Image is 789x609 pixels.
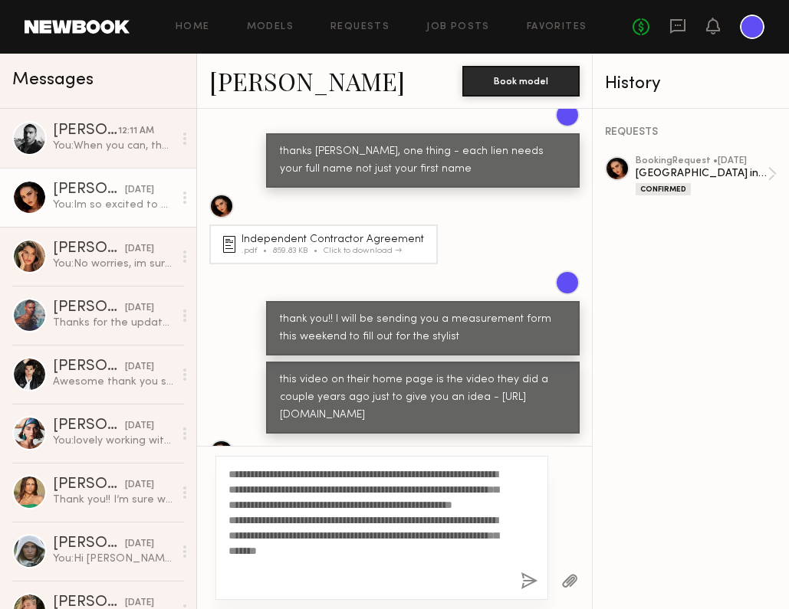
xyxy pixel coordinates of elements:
[280,372,566,424] div: this video on their home page is the video they did a couple years ago just to give you an idea -...
[53,493,173,507] div: Thank you!! I’m sure we’ll shoot soon 😄
[53,300,125,316] div: [PERSON_NAME]
[53,418,125,434] div: [PERSON_NAME]
[605,127,777,138] div: REQUESTS
[53,139,173,153] div: You: When you can, the stylist is requesting that the talent also fill out this measurement form:...
[273,247,324,255] div: 859.83 KB
[53,241,125,257] div: [PERSON_NAME]
[125,242,154,257] div: [DATE]
[118,124,154,139] div: 12:11 AM
[53,552,173,566] div: You: Hi [PERSON_NAME], would love to shoot with you if you're available! Wasn't sure if you decli...
[53,375,173,389] div: Awesome thank you sounds great
[280,311,566,346] div: thank you!! I will be sending you a measurement form this weekend to fill out for the stylist
[636,156,777,195] a: bookingRequest •[DATE][GEOGRAPHIC_DATA] inspired commercialConfirmed
[324,247,402,255] div: Click to download
[53,536,125,552] div: [PERSON_NAME]
[53,434,173,448] div: You: lovely working with you <3
[53,316,173,330] div: Thanks for the update & I look forward to hearing from you.
[209,64,405,97] a: [PERSON_NAME]
[176,22,210,32] a: Home
[53,257,173,271] div: You: No worries, im sure there will be other projects for us to work on in the future <3
[53,198,173,212] div: You: Im so excited to work with you!
[125,478,154,493] div: [DATE]
[636,183,691,195] div: Confirmed
[280,143,566,178] div: thanks [PERSON_NAME], one thing - each lien needs your full name not just your first name
[12,71,94,89] span: Messages
[462,66,580,97] button: Book model
[605,75,777,93] div: History
[53,359,125,375] div: [PERSON_NAME]
[223,234,429,255] a: Independent Contractor Agreement.pdf859.83 KBClick to download
[426,22,490,32] a: Job Posts
[125,537,154,552] div: [DATE]
[462,74,580,87] a: Book model
[527,22,587,32] a: Favorites
[125,360,154,375] div: [DATE]
[53,182,125,198] div: [PERSON_NAME]
[330,22,390,32] a: Requests
[242,247,273,255] div: .pdf
[125,301,154,316] div: [DATE]
[242,234,429,245] div: Independent Contractor Agreement
[636,166,768,181] div: [GEOGRAPHIC_DATA] inspired commercial
[636,156,768,166] div: booking Request • [DATE]
[125,183,154,198] div: [DATE]
[53,123,118,139] div: [PERSON_NAME]
[125,419,154,434] div: [DATE]
[247,22,294,32] a: Models
[53,477,125,493] div: [PERSON_NAME]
